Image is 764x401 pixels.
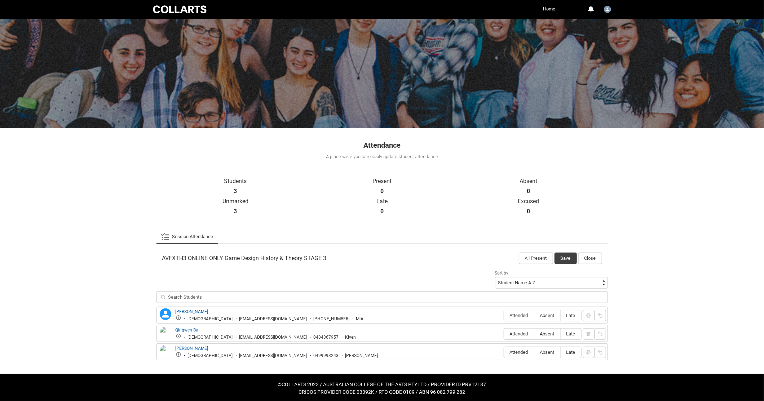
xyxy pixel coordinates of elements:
lightning-icon: MADHURIMA KUNDU [160,308,171,320]
strong: 0 [380,208,384,215]
p: Students [162,178,309,185]
div: Kiven [345,335,356,340]
button: Save [555,253,577,264]
div: [DEMOGRAPHIC_DATA] [188,335,233,340]
p: Excused [455,198,602,205]
img: Thomas Myszka [160,345,171,361]
button: Close [578,253,602,264]
div: [PHONE_NUMBER] [314,316,350,322]
li: Session Attendance [156,230,218,244]
a: [PERSON_NAME] [176,309,208,314]
p: Absent [455,178,602,185]
div: [DEMOGRAPHIC_DATA] [188,316,233,322]
div: [DEMOGRAPHIC_DATA] [188,353,233,358]
div: 0484367957 [314,335,339,340]
strong: 0 [380,188,384,195]
strong: 0 [527,208,530,215]
span: Attended [504,313,534,318]
img: Qingwen Bu [160,327,171,343]
div: [EMAIL_ADDRESS][DOMAIN_NAME] [239,335,307,340]
div: 0499993243 [314,353,339,358]
button: Reset [595,347,606,358]
img: Kim.Edwards [604,6,611,13]
button: Reset [595,310,606,321]
a: Qingwen Bu [176,328,199,333]
input: Search Students [156,291,608,303]
strong: 3 [234,208,237,215]
p: Late [309,198,455,205]
span: Attended [504,331,534,337]
span: Late [561,313,581,318]
span: Absent [534,331,560,337]
a: Session Attendance [161,230,213,244]
a: Home [542,4,557,14]
span: Late [561,349,581,355]
span: Absent [534,313,560,318]
span: Attendance [363,141,401,150]
strong: 3 [234,188,237,195]
button: All Present [519,253,553,264]
span: Attended [504,349,534,355]
button: Reset [595,328,606,340]
div: [EMAIL_ADDRESS][DOMAIN_NAME] [239,353,307,358]
span: Late [561,331,581,337]
span: Sort by: [495,271,510,276]
div: [PERSON_NAME] [345,353,378,358]
div: A place were you can easily update student attendance [156,153,609,160]
p: Present [309,178,455,185]
strong: 0 [527,188,530,195]
span: AVFXTH3 ONLINE ONLY Game Design History & Theory STAGE 3 [162,255,327,262]
p: Unmarked [162,198,309,205]
div: MIA [356,316,364,322]
div: [EMAIL_ADDRESS][DOMAIN_NAME] [239,316,307,322]
a: [PERSON_NAME] [176,346,208,351]
button: User Profile Kim.Edwards [602,3,613,14]
span: Absent [534,349,560,355]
